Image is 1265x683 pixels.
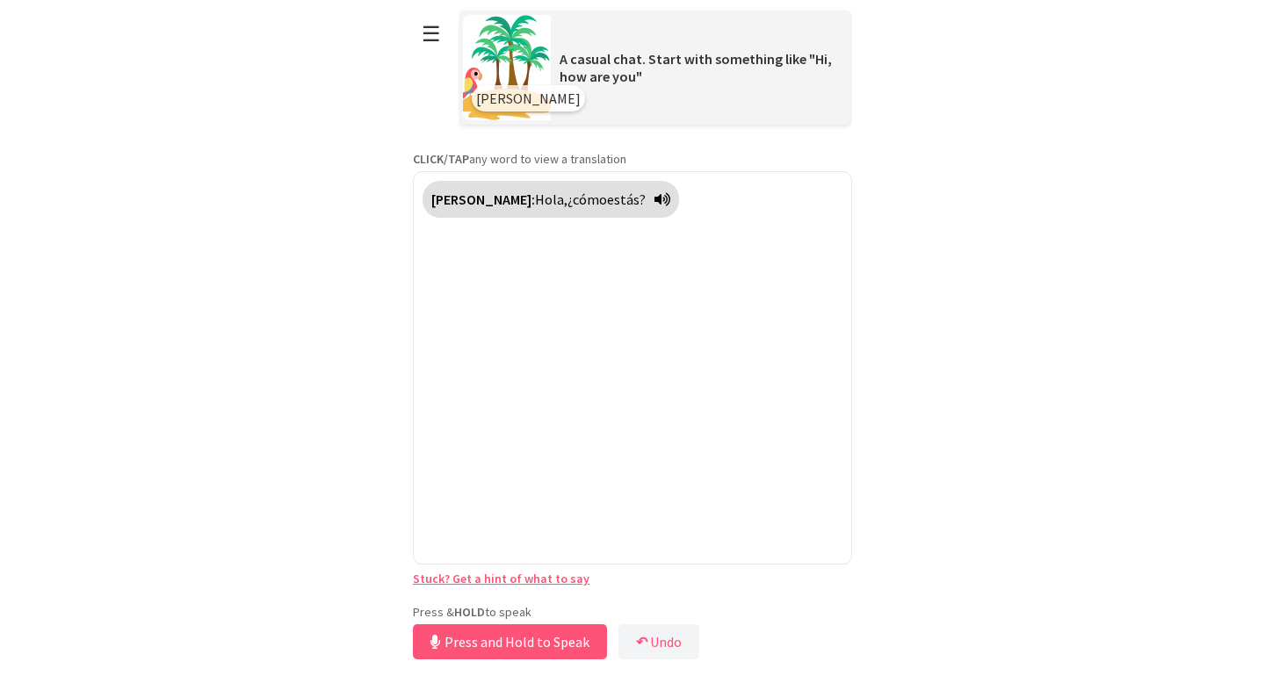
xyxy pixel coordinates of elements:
[454,604,485,620] strong: HOLD
[463,15,551,120] img: Scenario Image
[560,50,832,85] span: A casual chat. Start with something like "Hi, how are you"
[636,633,647,651] b: ↶
[607,191,646,208] span: estás?
[476,90,581,107] span: [PERSON_NAME]
[567,191,607,208] span: ¿cómo
[431,191,535,208] strong: [PERSON_NAME]:
[535,191,567,208] span: Hola,
[413,604,852,620] p: Press & to speak
[413,11,450,56] button: ☰
[413,151,852,167] p: any word to view a translation
[423,181,679,218] div: Click to translate
[413,624,607,659] button: Press and Hold to Speak
[413,571,589,586] a: Stuck? Get a hint of what to say
[618,624,699,659] button: ↶Undo
[413,151,469,167] strong: CLICK/TAP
